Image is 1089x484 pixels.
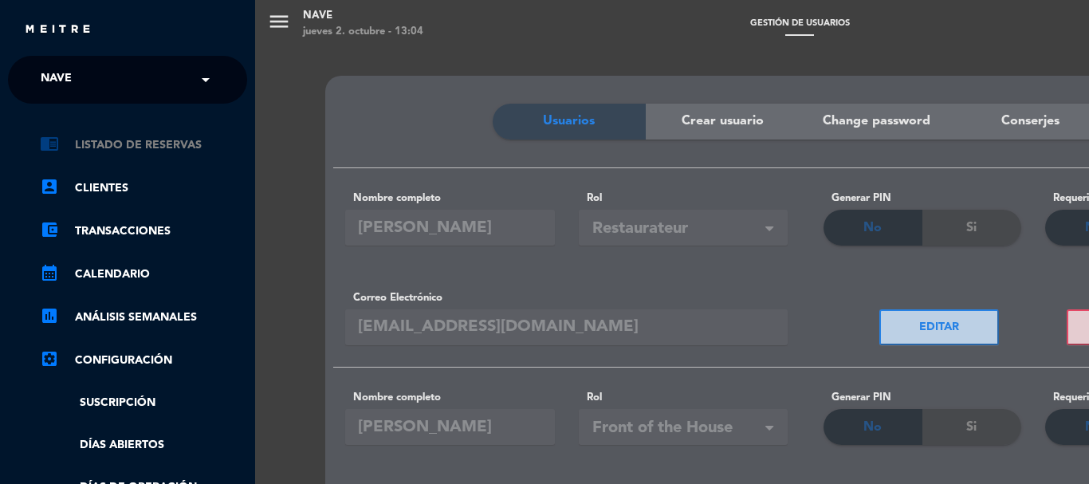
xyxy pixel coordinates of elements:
a: chrome_reader_modeListado de Reservas [40,136,247,155]
a: Configuración [40,351,247,370]
img: MEITRE [24,24,92,36]
i: settings_applications [40,349,59,368]
a: assessmentANÁLISIS SEMANALES [40,308,247,327]
a: Días abiertos [40,436,247,454]
i: account_box [40,177,59,196]
a: Suscripción [40,394,247,412]
i: calendar_month [40,263,59,282]
span: Nave [41,63,72,96]
i: chrome_reader_mode [40,134,59,153]
i: assessment [40,306,59,325]
a: account_balance_walletTransacciones [40,222,247,241]
i: account_balance_wallet [40,220,59,239]
a: account_boxClientes [40,179,247,198]
a: calendar_monthCalendario [40,265,247,284]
